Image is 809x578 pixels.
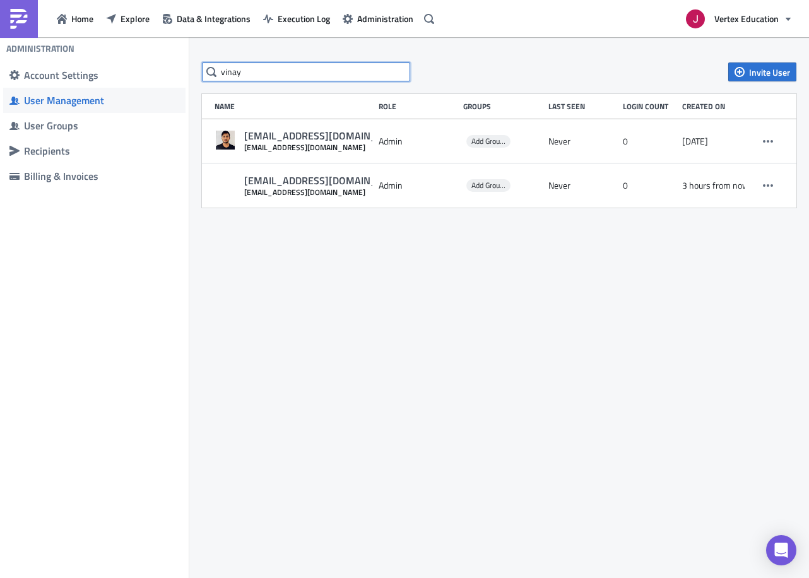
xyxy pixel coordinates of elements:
button: Home [50,9,100,28]
span: Add Groups [466,135,511,148]
div: Billing & Invoices [24,170,179,182]
div: [EMAIL_ADDRESS][DOMAIN_NAME] [244,143,408,152]
img: Avatar [215,129,236,151]
div: 0 [623,130,675,153]
div: 0 [623,174,675,197]
img: Avatar [685,8,706,30]
button: Vertex Education [678,5,800,33]
span: Vertex Education [714,12,779,25]
span: Execution Log [278,12,330,25]
time: 2025-09-18T14:27:16.023225 [682,180,749,191]
h4: Administration [6,43,74,54]
img: PushMetrics [9,9,29,29]
span: Invite User [749,66,790,79]
div: Name [215,102,372,111]
span: Add Groups [471,135,507,147]
div: Last Seen [548,102,617,111]
input: Search Users [202,62,410,81]
div: Open Intercom Messenger [766,535,796,565]
time: 2025-06-03T07:26:37.751218 [682,136,708,147]
div: Login Count [623,102,675,111]
div: [EMAIL_ADDRESS][DOMAIN_NAME] [244,174,408,187]
button: Execution Log [257,9,336,28]
button: Administration [336,9,420,28]
div: [EMAIL_ADDRESS][DOMAIN_NAME] [244,129,408,143]
div: Never [548,130,617,153]
button: Explore [100,9,156,28]
button: Data & Integrations [156,9,257,28]
span: Explore [121,12,150,25]
div: Admin [379,174,458,197]
div: User Groups [24,119,179,132]
button: Invite User [728,62,796,81]
span: Add Groups [471,179,507,191]
div: User Management [24,94,179,107]
span: Add Groups [466,179,511,192]
div: Never [548,174,617,197]
span: Administration [357,12,413,25]
span: Data & Integrations [177,12,251,25]
div: Account Settings [24,69,179,81]
div: Recipients [24,144,179,157]
div: [EMAIL_ADDRESS][DOMAIN_NAME] [244,187,408,197]
span: Home [71,12,93,25]
div: Admin [379,130,458,153]
div: Role [379,102,458,111]
div: Groups [463,102,542,111]
div: Created on [682,102,745,111]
